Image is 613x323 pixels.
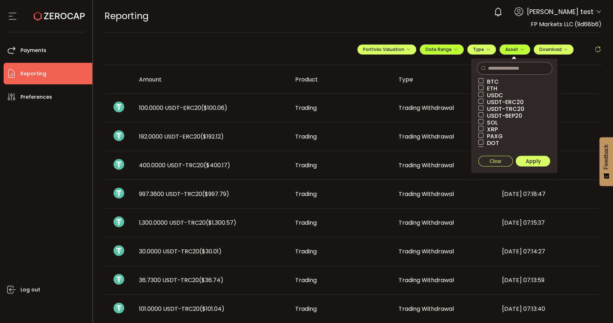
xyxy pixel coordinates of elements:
span: Trading Withdrawal [399,276,454,284]
span: Portfolio Valuation [363,46,410,52]
span: ($101.04) [200,305,224,313]
iframe: Chat Widget [577,289,613,323]
span: USD [483,146,498,153]
span: 192.0000 USDT-ERC20 [139,132,224,141]
span: Reporting [20,69,46,79]
span: Trading Withdrawal [399,190,454,198]
span: 400.0000 USDT-TRC20 [139,161,230,169]
button: Clear [478,156,513,167]
span: Trading [295,276,317,284]
span: Trading Withdrawal [399,219,454,227]
span: DOT [483,140,499,146]
img: usdt_portfolio.svg [113,130,124,141]
span: ($30.01) [199,247,222,256]
div: [DATE] 07:18:47 [496,190,600,198]
img: usdt_portfolio.svg [113,188,124,198]
span: Type [473,46,490,52]
button: Date Range [420,45,464,55]
span: USDC [483,92,503,99]
span: Trading [295,219,317,227]
div: [DATE] 07:15:37 [496,219,600,227]
span: 30.0000 USDT-TRC20 [139,247,222,256]
span: Asset [505,46,518,52]
img: usdt_portfolio.svg [113,245,124,256]
span: ($997.79) [202,190,229,198]
button: Download [534,45,573,55]
span: [PERSON_NAME] test [527,7,594,17]
span: Feedback [603,144,609,169]
span: Trading [295,104,317,112]
span: BTC [483,78,499,85]
span: XRP [483,126,498,133]
span: Trading Withdrawal [399,305,454,313]
span: Date Range [426,46,458,52]
img: usdt_portfolio.svg [113,102,124,112]
span: USDT-BEP20 [483,112,522,119]
span: ETH [483,85,497,92]
div: [DATE] 07:13:40 [496,305,600,313]
div: Type [393,75,496,84]
span: SOL [483,119,498,126]
span: FP Markets LLC (9d68b6) [531,20,602,28]
img: usdt_portfolio.svg [113,274,124,285]
span: Trading [295,132,317,141]
button: Asset [500,45,530,55]
span: Preferences [20,92,52,102]
span: Reporting [105,10,149,22]
span: 100.0000 USDT-ERC20 [139,104,227,112]
span: ($192.12) [200,132,224,141]
span: ($36.74) [199,276,223,284]
span: PAXG [483,133,503,140]
button: Type [467,45,496,55]
span: 1,300.0000 USDT-TRC20 [139,219,236,227]
div: [DATE] 07:14:27 [496,247,600,256]
span: Trading Withdrawal [399,247,454,256]
span: 997.3600 USDT-TRC20 [139,190,229,198]
span: Trading [295,247,317,256]
span: USDT-ERC20 [483,99,524,106]
span: Trading [295,161,317,169]
span: Log out [20,285,40,295]
span: USDT-TRC20 [483,106,524,112]
img: usdt_portfolio.svg [113,159,124,170]
span: Trading [295,190,317,198]
span: ($400.17) [204,161,230,169]
span: Trading Withdrawal [399,161,454,169]
span: Trading Withdrawal [399,132,454,141]
span: Download [539,46,568,52]
span: Apply [525,158,540,165]
span: Payments [20,45,46,56]
div: [DATE] 07:13:59 [496,276,600,284]
span: Trading [295,305,317,313]
button: Apply [516,156,550,167]
img: usdt_portfolio.svg [113,303,124,313]
span: 101.0000 USDT-TRC20 [139,305,224,313]
div: Product [289,75,393,84]
div: Amount [133,75,289,84]
span: Clear [489,158,501,164]
span: ($100.06) [201,104,227,112]
img: usdt_portfolio.svg [113,216,124,227]
button: Feedback - Show survey [599,137,613,186]
button: Portfolio Valuation [357,45,416,55]
span: 36.7300 USDT-TRC20 [139,276,223,284]
span: Trading Withdrawal [399,104,454,112]
span: ($1,300.57) [206,219,236,227]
